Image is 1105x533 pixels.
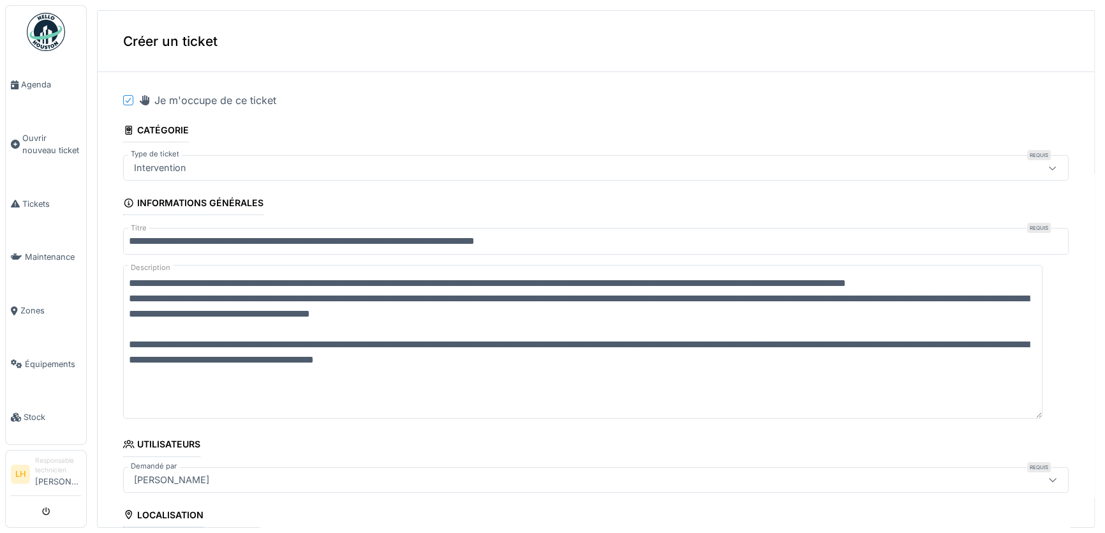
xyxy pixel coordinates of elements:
label: Demandé par [128,461,179,472]
span: Agenda [21,79,81,91]
label: Type de ticket [128,149,182,160]
div: Localisation [123,506,204,527]
div: Responsable technicien [35,456,81,476]
div: Intervention [129,161,191,175]
div: Requis [1027,150,1051,160]
a: Équipements [6,338,86,391]
div: Catégorie [123,121,189,142]
div: Je m'occupe de ce ticket [138,93,276,108]
a: Zones [6,284,86,338]
a: Stock [6,391,86,444]
div: Requis [1027,462,1051,472]
a: Tickets [6,177,86,231]
li: LH [11,465,30,484]
span: Tickets [22,198,81,210]
span: Ouvrir nouveau ticket [22,132,81,156]
a: Ouvrir nouveau ticket [6,112,86,177]
div: Requis [1027,223,1051,233]
div: Créer un ticket [98,11,1094,72]
div: Informations générales [123,193,263,215]
li: [PERSON_NAME] [35,456,81,493]
a: Maintenance [6,230,86,284]
span: Stock [24,411,81,423]
div: [PERSON_NAME] [129,473,214,487]
a: Agenda [6,58,86,112]
a: LH Responsable technicien[PERSON_NAME] [11,456,81,496]
div: Utilisateurs [123,435,200,456]
span: Équipements [25,358,81,370]
label: Description [128,260,173,276]
span: Zones [20,304,81,317]
label: Titre [128,223,149,234]
span: Maintenance [25,251,81,263]
img: Badge_color-CXgf-gQk.svg [27,13,65,51]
